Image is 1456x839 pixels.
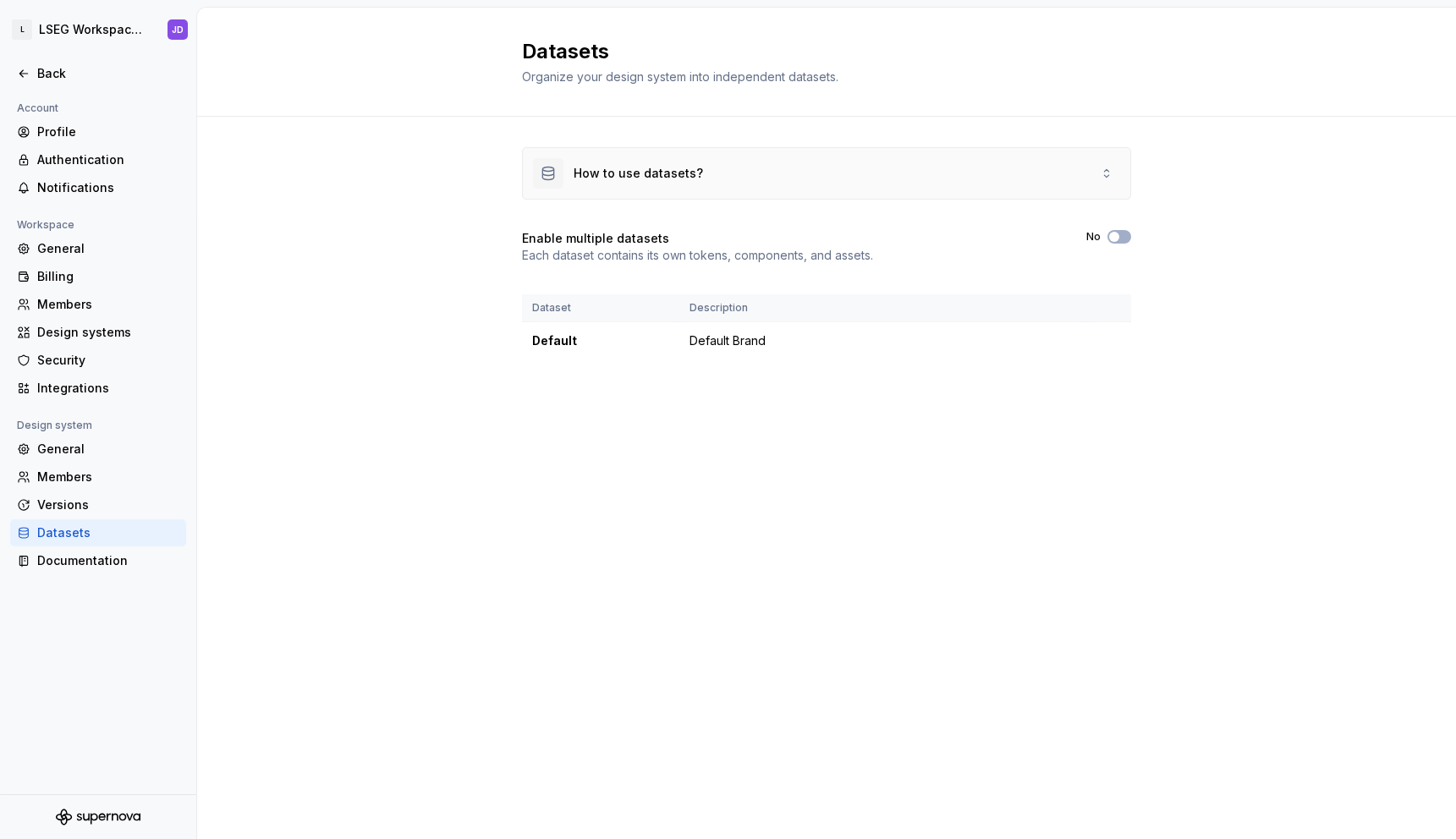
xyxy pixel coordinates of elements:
a: Datasets [10,519,186,546]
div: Billing [37,268,179,285]
div: Versions [37,496,179,513]
td: Default Brand [679,322,1087,360]
div: L [12,19,32,40]
label: No [1086,230,1101,244]
a: Design systems [10,319,186,346]
div: Members [37,469,179,485]
h2: Datasets [522,38,1111,65]
a: Documentation [10,547,186,574]
a: General [10,235,186,262]
a: Notifications [10,174,186,201]
a: Billing [10,263,186,290]
p: Each dataset contains its own tokens, components, and assets. [522,247,873,264]
a: Authentication [10,146,186,173]
div: Back [37,65,179,82]
a: Versions [10,491,186,518]
a: Back [10,60,186,87]
th: Description [679,294,1087,322]
div: Account [10,98,65,118]
a: General [10,436,186,463]
div: LSEG Workspace Design System [39,21,147,38]
div: Profile [37,123,179,140]
div: General [37,240,179,257]
div: Security [37,352,179,369]
div: Members [37,296,179,313]
a: Members [10,291,186,318]
div: Integrations [37,380,179,397]
div: Notifications [37,179,179,196]
button: LLSEG Workspace Design SystemJD [3,11,193,48]
div: Design system [10,415,99,436]
div: General [37,441,179,458]
a: Security [10,347,186,374]
h4: Enable multiple datasets [522,230,669,247]
a: Profile [10,118,186,145]
a: Integrations [10,375,186,402]
div: Default [532,332,669,349]
div: Datasets [37,524,179,541]
div: Documentation [37,552,179,569]
div: Design systems [37,324,179,341]
div: Workspace [10,215,81,235]
div: How to use datasets? [574,165,703,182]
div: Authentication [37,151,179,168]
span: Organize your design system into independent datasets. [522,69,838,84]
th: Dataset [522,294,679,322]
a: Members [10,463,186,491]
svg: Supernova Logo [56,809,140,825]
div: JD [172,23,184,36]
